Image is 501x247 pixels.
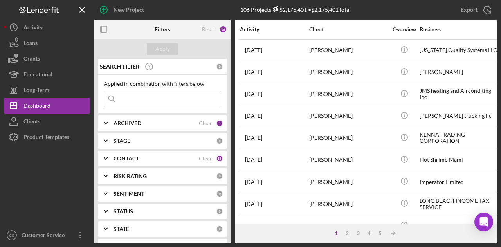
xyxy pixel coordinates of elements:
button: Apply [147,43,178,55]
div: 0 [216,208,223,215]
div: JMS heating and Airconditing Inc [420,84,498,105]
div: [PERSON_NAME] trucking llc [420,106,498,126]
button: Clients [4,114,90,129]
div: Reset [202,26,215,32]
div: 0 [216,190,223,197]
div: Open Intercom Messenger [474,213,493,231]
div: Dashboard [23,98,50,115]
button: CSCustomer Service [4,227,90,243]
div: 5 [375,230,386,236]
div: 0 [216,137,223,144]
time: 2025-09-07 01:28 [245,47,262,53]
div: [PERSON_NAME] [309,128,387,148]
div: Loans [23,35,38,53]
div: Apply [155,43,170,55]
div: Clear [199,120,212,126]
b: CONTACT [114,155,139,162]
time: 2025-09-06 22:04 [245,69,262,75]
div: New Project [114,2,144,18]
button: Grants [4,51,90,67]
div: 0 [216,63,223,70]
div: Product Templates [23,129,69,147]
div: Business [420,26,498,32]
button: Loans [4,35,90,51]
button: New Project [94,2,152,18]
b: RISK RATING [114,173,147,179]
div: Imperator Limited [420,171,498,192]
div: Activity [240,26,308,32]
div: [PERSON_NAME] [309,215,387,236]
button: Dashboard [4,98,90,114]
div: LONG BEACH INCOME TAX SERVICE [420,193,498,214]
div: Hot Shrimp Mami [420,150,498,170]
div: [PERSON_NAME] [420,62,498,83]
div: Clients [23,114,40,131]
div: [PERSON_NAME] [309,106,387,126]
div: [PERSON_NAME] [309,40,387,61]
div: Flat Black Art Supply Inc [420,215,498,236]
div: Applied in combination with filters below [104,81,221,87]
div: Client [309,26,387,32]
b: ARCHIVED [114,120,141,126]
button: Product Templates [4,129,90,145]
div: Customer Service [20,227,70,245]
button: Long-Term [4,82,90,98]
div: $2,175,401 [271,6,307,13]
div: 15 [216,155,223,162]
div: 2 [342,230,353,236]
div: 4 [364,230,375,236]
div: [PERSON_NAME] [309,171,387,192]
div: Grants [23,51,40,69]
div: [PERSON_NAME] [309,150,387,170]
time: 2025-08-26 20:40 [245,201,262,207]
div: Clear [199,155,212,162]
div: Activity [23,20,43,37]
text: CS [9,233,14,238]
div: 3 [353,230,364,236]
div: 16 [219,25,227,33]
div: 0 [216,173,223,180]
b: STAGE [114,138,130,144]
time: 2025-08-28 19:02 [245,223,262,229]
div: 0 [216,225,223,233]
b: STATE [114,226,129,232]
time: 2025-09-02 20:27 [245,135,262,141]
button: Export [453,2,497,18]
div: [PERSON_NAME] [309,84,387,105]
time: 2025-09-05 20:47 [245,113,262,119]
div: 1 [331,230,342,236]
div: 106 Projects • $2,175,401 Total [240,6,351,13]
div: Overview [389,26,419,32]
button: Educational [4,67,90,82]
button: Activity [4,20,90,35]
time: 2025-08-29 21:00 [245,157,262,163]
div: [US_STATE] Quality Systems LLC [420,40,498,61]
div: 1 [216,120,223,127]
div: Export [461,2,478,18]
b: SEARCH FILTER [100,63,139,70]
b: SENTIMENT [114,191,144,197]
div: Long-Term [23,82,49,100]
div: [PERSON_NAME] [309,62,387,83]
b: Filters [155,26,170,32]
div: Educational [23,67,52,84]
div: KENNA TRADING CORPORATION [420,128,498,148]
time: 2025-09-04 23:47 [245,91,262,97]
b: STATUS [114,208,133,215]
time: 2025-09-05 02:58 [245,179,262,185]
div: [PERSON_NAME] [309,193,387,214]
